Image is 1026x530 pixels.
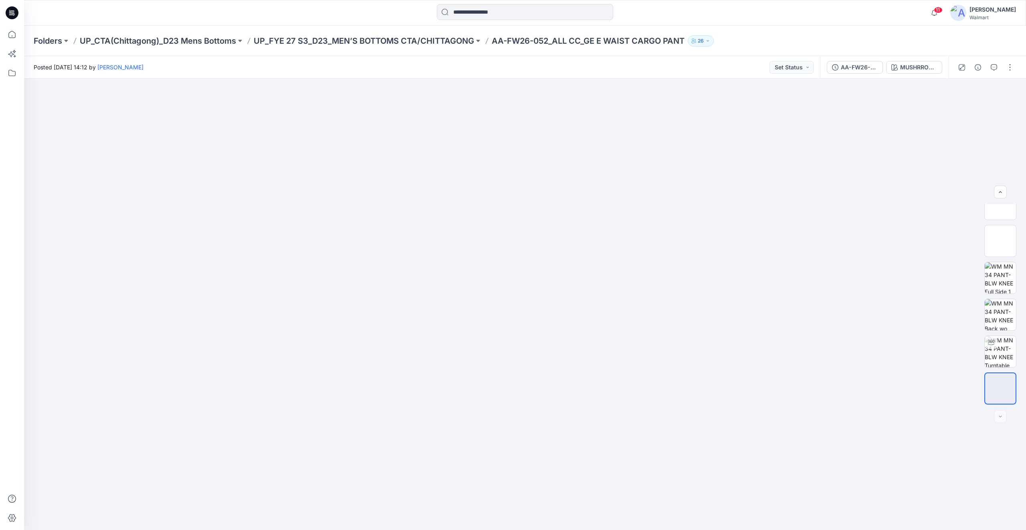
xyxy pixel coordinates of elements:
[97,64,143,71] a: [PERSON_NAME]
[971,61,984,74] button: Details
[34,35,62,47] a: Folders
[827,61,883,74] button: AA-FW26-052_ALL CC_GE E WAIST CARGO PANT
[985,299,1016,330] img: WM MN 34 PANT-BLW KNEE Back wo Avatar
[254,35,474,47] a: UP_FYE 27 S3_D23_MEN’S BOTTOMS CTA/CHITTAGONG
[886,61,942,74] button: MUSHRROM CAP
[698,36,704,45] p: 26
[985,336,1016,367] img: WM MN 34 PANT-BLW KNEE Turntable with Avatar
[950,5,966,21] img: avatar
[900,63,937,72] div: MUSHRROM CAP
[325,184,725,530] img: eyJhbGciOiJIUzI1NiIsImtpZCI6IjAiLCJzbHQiOiJzZXMiLCJ0eXAiOiJKV1QifQ.eyJkYXRhIjp7InR5cGUiOiJzdG9yYW...
[934,7,943,13] span: 11
[969,5,1016,14] div: [PERSON_NAME]
[841,63,878,72] div: AA-FW26-052_ALL CC_GE E WAIST CARGO PANT
[985,262,1016,293] img: WM MN 34 PANT-BLW KNEE Full Side 1 wo Avatar
[34,63,143,71] span: Posted [DATE] 14:12 by
[688,35,714,47] button: 26
[80,35,236,47] a: UP_CTA(Chittagong)_D23 Mens Bottoms
[492,35,685,47] p: AA-FW26-052_ALL CC_GE E WAIST CARGO PANT
[969,14,1016,20] div: Walmart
